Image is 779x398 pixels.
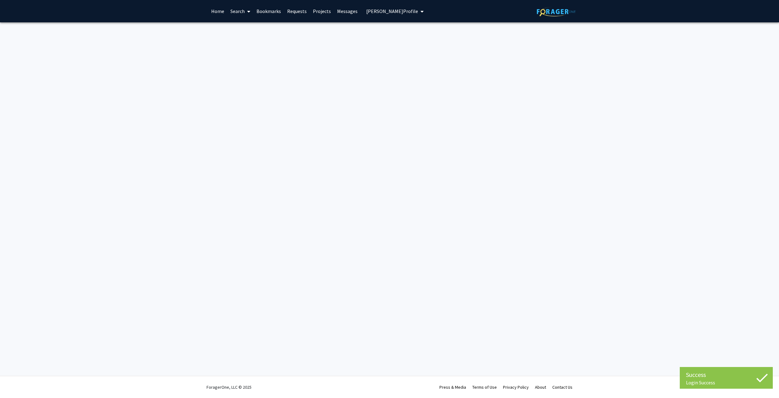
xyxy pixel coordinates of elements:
a: Bookmarks [253,0,284,22]
a: Projects [310,0,334,22]
a: Home [208,0,227,22]
a: About [535,384,546,390]
a: Messages [334,0,361,22]
a: Contact Us [552,384,572,390]
div: ForagerOne, LLC © 2025 [207,376,252,398]
div: Success [686,370,767,379]
span: [PERSON_NAME] Profile [366,8,418,14]
a: Search [227,0,253,22]
a: Privacy Policy [503,384,529,390]
img: ForagerOne Logo [537,7,576,16]
a: Press & Media [439,384,466,390]
a: Requests [284,0,310,22]
a: Terms of Use [472,384,497,390]
div: Login Success [686,379,767,386]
